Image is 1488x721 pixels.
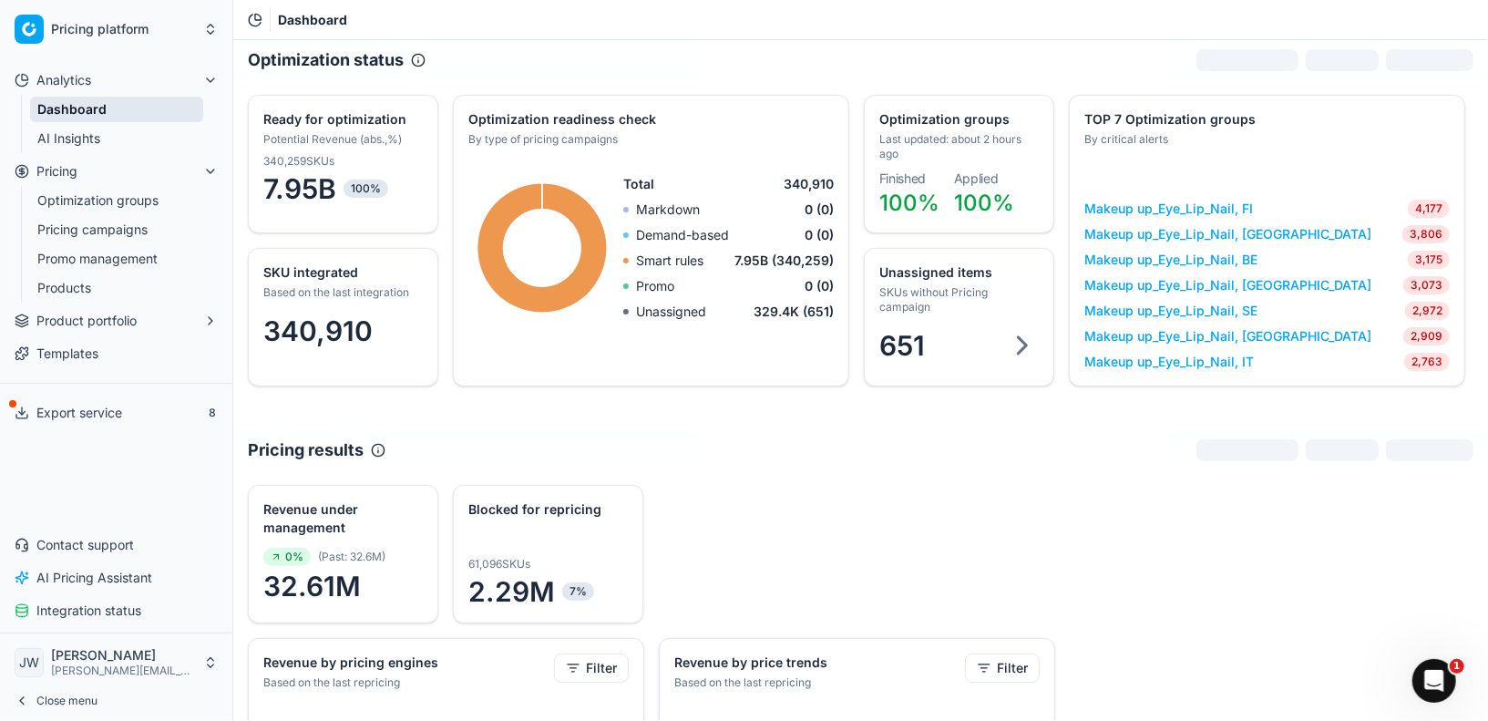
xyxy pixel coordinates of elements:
iframe: Intercom live chat [1412,659,1456,703]
span: Total [623,175,654,193]
div: Based on the last integration [263,285,419,300]
div: SKU integrated [263,263,419,282]
a: Makeup up_Eye_Lip_Nail, [GEOGRAPHIC_DATA] [1084,276,1371,294]
span: ( Past : 32.6M ) [318,550,385,564]
span: 2,909 [1403,327,1450,345]
div: Blocked for repricing [468,500,624,519]
button: JW[PERSON_NAME][PERSON_NAME][EMAIL_ADDRESS][DOMAIN_NAME] [7,641,225,685]
p: Markdown [636,201,700,219]
span: 340,910 [784,175,834,193]
dt: Finished [879,172,939,185]
div: Revenue by pricing engines [263,654,550,672]
button: Product portfolio [7,306,225,335]
span: 0 (0) [805,277,834,295]
span: AI Pricing Assistant [36,569,152,587]
a: Makeup up_Eye_Lip_Nail, IT [1084,353,1254,371]
p: Smart rules [636,252,703,270]
div: Ready for optimization [263,110,419,129]
h2: Optimization status [248,47,404,73]
span: 0% [263,548,311,566]
span: 7.95B (340,259) [734,252,834,270]
span: Contact support [36,536,134,554]
div: Based on the last repricing [674,675,961,690]
a: Makeup up_Eye_Lip_Nail, FI [1084,200,1253,218]
p: Promo [636,277,674,295]
span: Templates [36,345,98,363]
button: Export service [7,398,225,427]
button: Integration status [7,596,225,625]
div: Unassigned items [879,263,1035,282]
a: Optimization groups [30,188,203,213]
span: Analytics [36,71,91,89]
button: Close menu [7,688,225,714]
span: 7.95B [263,172,423,205]
button: Analytics [7,66,225,95]
nav: breadcrumb [278,11,347,29]
button: Pricing platform [7,7,225,51]
span: Integration status [36,602,141,620]
span: 2,763 [1404,353,1450,371]
button: Filter [965,654,1040,683]
button: Filter [554,654,629,683]
span: 0 (0) [805,201,834,219]
span: 100% [879,190,939,216]
a: Makeup up_Eye_Lip_Nail, BE [1084,251,1257,269]
span: Product portfolio [36,312,137,330]
span: 2.29M [468,575,628,608]
span: 7% [562,582,594,601]
span: Close menu [36,694,97,708]
span: 2,972 [1405,302,1450,320]
span: 100% [954,190,1014,216]
span: 0 (0) [805,226,834,244]
button: Contact support [7,530,225,560]
div: Optimization readiness check [468,110,830,129]
div: Based on the last repricing [263,675,550,690]
span: Pricing [36,162,77,180]
a: Dashboard [30,97,203,122]
div: Potential Revenue (abs.,%) [263,132,419,147]
span: Export service [36,404,122,422]
div: By type of pricing campaigns [468,132,830,147]
span: 1 [1450,659,1464,674]
span: JW [15,649,43,676]
div: Revenue under management [263,500,419,537]
span: 100% [344,180,388,198]
div: By critical alerts [1084,132,1446,147]
a: Templates [7,339,225,368]
a: Makeup up_Eye_Lip_Nail, [GEOGRAPHIC_DATA] [1084,327,1371,345]
span: 32.61M [263,570,423,603]
a: Pricing campaigns [30,217,203,242]
a: Makeup up_Eye_Lip_Nail, SE [1084,302,1257,320]
h2: Pricing results [248,438,364,463]
button: Pricing [7,157,225,186]
span: 61,096 SKUs [468,557,530,572]
p: Unassigned [636,303,706,321]
span: 3,073 [1403,276,1450,294]
dt: Applied [954,172,1014,185]
span: Dashboard [278,11,347,29]
div: TOP 7 Optimization groups [1084,110,1446,129]
span: 3,175 [1408,251,1450,269]
span: 340,910 [263,314,373,347]
span: Pricing platform [51,21,196,37]
span: 4,177 [1408,200,1450,218]
a: Products [30,275,203,301]
div: Revenue by price trends [674,654,961,672]
span: 329.4K (651) [754,303,834,321]
div: Optimization groups [879,110,1035,129]
a: AI Insights [30,126,203,151]
span: 340,259 SKUs [263,154,334,169]
a: Promo management [30,246,203,272]
span: [PERSON_NAME] [51,647,196,664]
p: Demand-based [636,226,729,244]
div: SKUs without Pricing campaign [879,285,1035,314]
span: 3,806 [1402,225,1450,243]
span: 651 [879,329,925,362]
button: AI Pricing Assistant [7,563,225,592]
a: Makeup up_Eye_Lip_Nail, [GEOGRAPHIC_DATA] [1084,225,1371,243]
span: [PERSON_NAME][EMAIL_ADDRESS][DOMAIN_NAME] [51,664,196,678]
div: Last updated: about 2 hours ago [879,132,1035,161]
